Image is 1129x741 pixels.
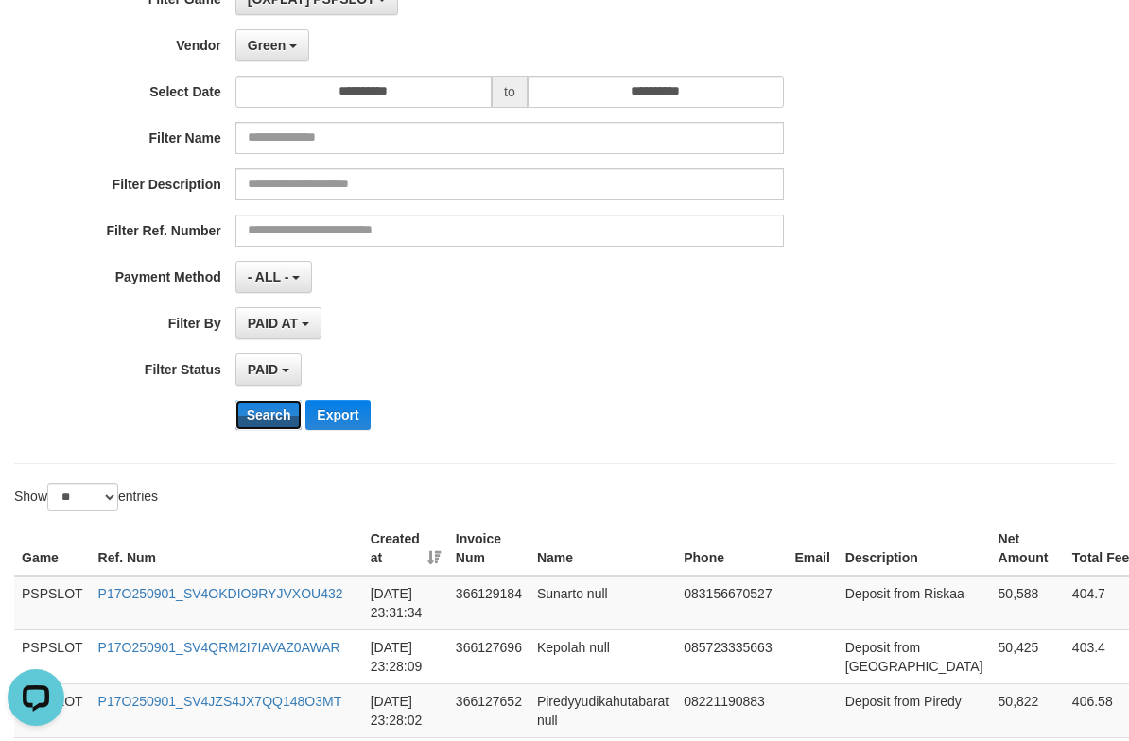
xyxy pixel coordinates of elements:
th: Created at: activate to sort column ascending [363,522,448,576]
button: - ALL - [235,261,312,293]
button: Green [235,29,309,61]
td: 366129184 [448,576,530,630]
span: to [492,76,528,108]
button: Open LiveChat chat widget [8,8,64,64]
th: Net Amount [991,522,1065,576]
button: Export [305,400,370,430]
td: [DATE] 23:28:09 [363,629,448,683]
th: Description [838,522,991,576]
span: - ALL - [248,269,289,284]
td: Deposit from [GEOGRAPHIC_DATA] [838,629,991,683]
th: Email [787,522,837,576]
td: 366127696 [448,629,530,683]
label: Show entries [14,483,158,511]
td: 50,588 [991,576,1065,630]
td: [DATE] 23:28:02 [363,683,448,737]
th: Name [530,522,676,576]
select: Showentries [47,483,118,511]
td: Piredyyudikahutabarat null [530,683,676,737]
td: 366127652 [448,683,530,737]
td: 08221190883 [676,683,787,737]
a: P17O250901_SV4QRM2I7IAVAZ0AWAR [98,640,340,655]
button: Search [235,400,303,430]
a: P17O250901_SV4OKDIO9RYJVXOU432 [98,586,343,601]
th: Invoice Num [448,522,530,576]
td: 50,822 [991,683,1065,737]
td: Sunarto null [530,576,676,630]
button: PAID [235,353,302,386]
th: Game [14,522,91,576]
td: PSPSLOT [14,576,91,630]
td: 085723335663 [676,629,787,683]
span: PAID AT [248,316,298,331]
button: PAID AT [235,307,321,339]
td: Deposit from Riskaa [838,576,991,630]
a: P17O250901_SV4JZS4JX7QQ148O3MT [98,694,342,709]
td: 50,425 [991,629,1065,683]
th: Phone [676,522,787,576]
span: Green [248,38,286,53]
td: Kepolah null [530,629,676,683]
span: PAID [248,362,278,377]
th: Ref. Num [91,522,363,576]
td: Deposit from Piredy [838,683,991,737]
td: PSPSLOT [14,629,91,683]
td: [DATE] 23:31:34 [363,576,448,630]
td: 083156670527 [676,576,787,630]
